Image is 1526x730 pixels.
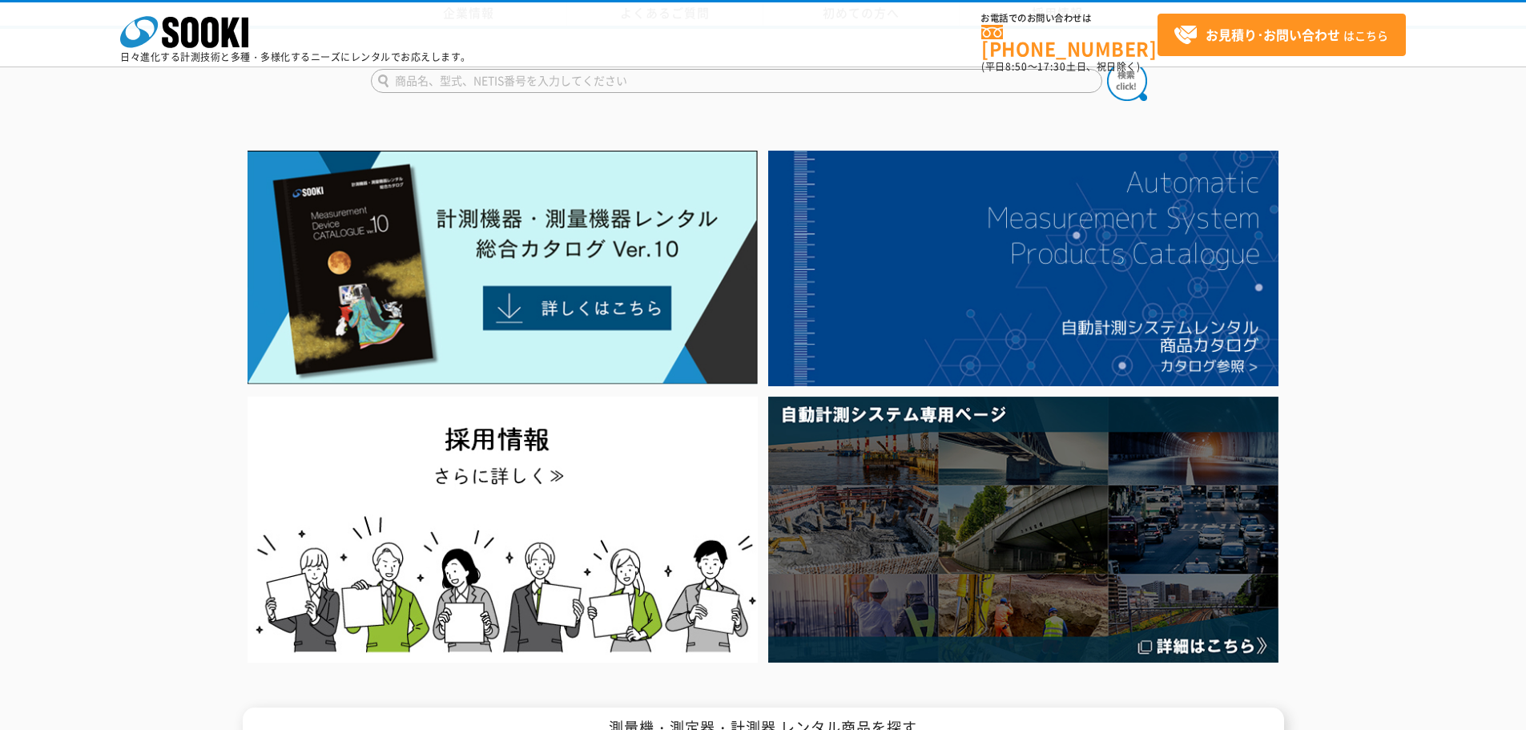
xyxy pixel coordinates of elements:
[1206,25,1340,44] strong: お見積り･お問い合わせ
[981,25,1158,58] a: [PHONE_NUMBER]
[1005,59,1028,74] span: 8:50
[1158,14,1406,56] a: お見積り･お問い合わせはこちら
[768,151,1278,386] img: 自動計測システムカタログ
[120,52,471,62] p: 日々進化する計測技術と多種・多様化するニーズにレンタルでお応えします。
[768,397,1278,662] img: 自動計測システム専用ページ
[1037,59,1066,74] span: 17:30
[981,59,1140,74] span: (平日 ～ 土日、祝日除く)
[1174,23,1388,47] span: はこちら
[371,69,1102,93] input: 商品名、型式、NETIS番号を入力してください
[248,151,758,385] img: Catalog Ver10
[248,397,758,662] img: SOOKI recruit
[1107,61,1147,101] img: btn_search.png
[981,14,1158,23] span: お電話でのお問い合わせは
